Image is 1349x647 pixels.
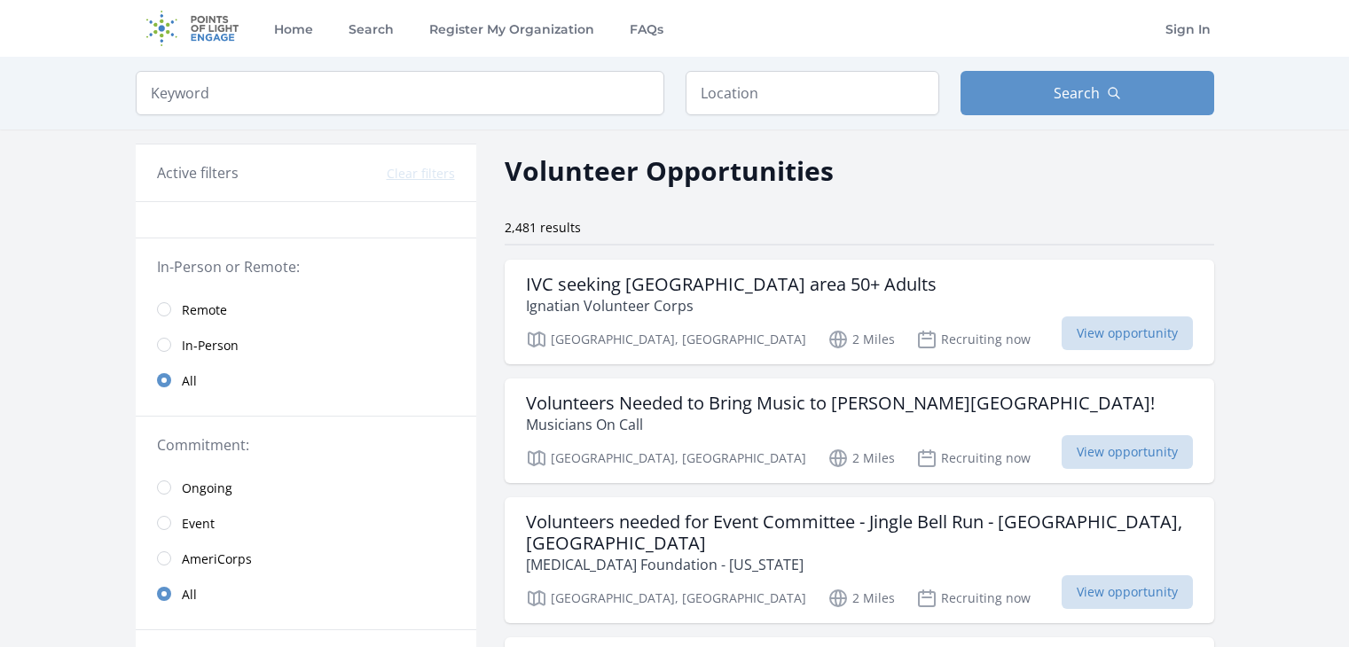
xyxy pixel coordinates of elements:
a: AmeriCorps [136,541,476,576]
h3: Volunteers Needed to Bring Music to [PERSON_NAME][GEOGRAPHIC_DATA]! [526,393,1155,414]
p: [GEOGRAPHIC_DATA], [GEOGRAPHIC_DATA] [526,588,806,609]
a: Volunteers Needed to Bring Music to [PERSON_NAME][GEOGRAPHIC_DATA]! Musicians On Call [GEOGRAPHIC... [505,378,1214,483]
a: Volunteers needed for Event Committee - Jingle Bell Run - [GEOGRAPHIC_DATA], [GEOGRAPHIC_DATA] [M... [505,497,1214,623]
a: Remote [136,292,476,327]
p: 2 Miles [827,448,895,469]
h3: Active filters [157,162,239,183]
h3: IVC seeking [GEOGRAPHIC_DATA] area 50+ Adults [526,274,937,295]
span: Event [182,515,215,533]
legend: In-Person or Remote: [157,256,455,277]
span: In-Person [182,337,239,355]
span: All [182,372,197,390]
span: Ongoing [182,479,232,497]
p: [MEDICAL_DATA] Foundation - [US_STATE] [526,554,1193,575]
legend: Commitment: [157,434,455,456]
a: In-Person [136,327,476,362]
p: Recruiting now [916,588,1031,609]
span: View opportunity [1062,316,1193,350]
span: Remote [182,301,227,319]
span: AmeriCorps [182,550,252,568]
a: All [136,362,476,398]
h3: Volunteers needed for Event Committee - Jingle Bell Run - [GEOGRAPHIC_DATA], [GEOGRAPHIC_DATA] [526,511,1193,554]
p: 2 Miles [827,588,895,609]
button: Clear filters [387,165,455,183]
p: Recruiting now [916,448,1031,469]
span: View opportunity [1062,575,1193,609]
a: Ongoing [136,470,476,505]
span: View opportunity [1062,435,1193,469]
p: [GEOGRAPHIC_DATA], [GEOGRAPHIC_DATA] [526,448,806,469]
input: Keyword [136,71,664,115]
input: Location [686,71,939,115]
a: All [136,576,476,612]
p: [GEOGRAPHIC_DATA], [GEOGRAPHIC_DATA] [526,329,806,350]
a: IVC seeking [GEOGRAPHIC_DATA] area 50+ Adults Ignatian Volunteer Corps [GEOGRAPHIC_DATA], [GEOGRA... [505,260,1214,364]
button: Search [961,71,1214,115]
p: Musicians On Call [526,414,1155,435]
span: 2,481 results [505,219,581,236]
a: Event [136,505,476,541]
span: Search [1054,82,1100,104]
p: Recruiting now [916,329,1031,350]
h2: Volunteer Opportunities [505,151,834,191]
p: 2 Miles [827,329,895,350]
span: All [182,586,197,604]
p: Ignatian Volunteer Corps [526,295,937,316]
